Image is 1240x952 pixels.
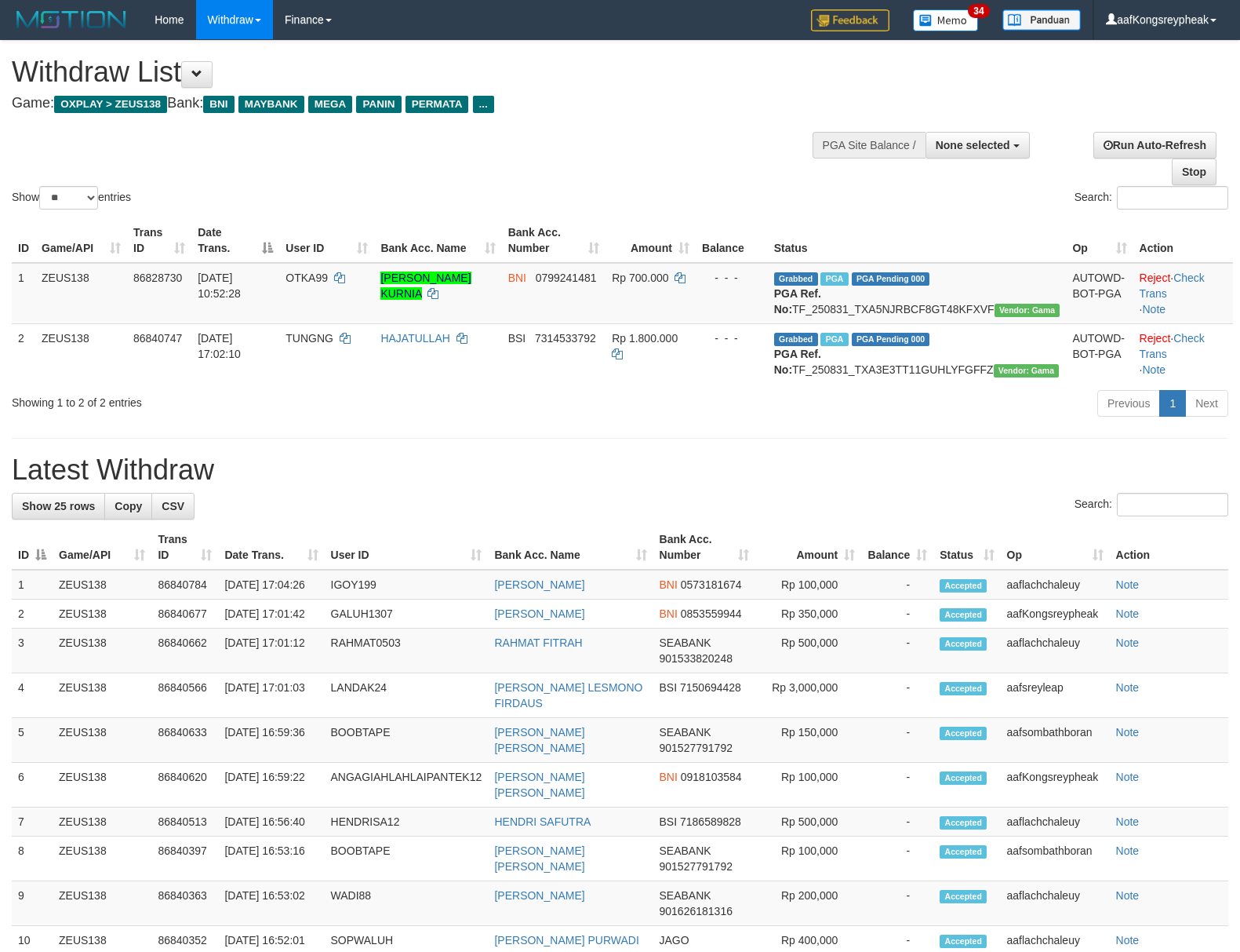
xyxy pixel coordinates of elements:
[325,837,489,881] td: BOOBTAPE
[151,629,218,673] td: 86840662
[940,637,987,651] span: Accepted
[325,525,489,570] th: User ID: activate to sort column ascending
[494,636,582,649] a: RAHMAT FITRAH
[861,837,933,881] td: -
[768,218,1067,263] th: Status
[1066,263,1133,324] td: AUTOWD-BOT-PGA
[218,673,324,718] td: [DATE] 17:01:03
[1066,218,1133,263] th: Op: activate to sort column ascending
[12,218,35,263] th: ID
[696,218,768,263] th: Balance
[405,96,469,113] span: PERMATA
[995,304,1060,317] span: Vendor URL: https://trx31.1velocity.biz
[1116,844,1140,857] a: Note
[940,845,987,859] span: Accepted
[1140,272,1205,300] a: Check Trans
[356,96,401,113] span: PANIN
[35,218,127,263] th: Game/API: activate to sort column ascending
[774,333,818,346] span: Grabbed
[12,454,1228,486] h1: Latest Withdraw
[660,771,678,783] span: BNI
[861,808,933,837] td: -
[680,681,741,694] span: Copy 7150694428 to clipboard
[12,808,53,837] td: 7
[12,493,105,520] a: Show 25 rows
[12,629,53,673] td: 3
[151,525,218,570] th: Trans ID: activate to sort column ascending
[940,682,987,695] span: Accepted
[1001,570,1110,600] td: aaflachchaleuy
[1185,390,1228,417] a: Next
[494,726,584,754] a: [PERSON_NAME] [PERSON_NAME]
[774,272,818,286] span: Grabbed
[151,763,218,808] td: 86840620
[605,218,696,263] th: Amount: activate to sort column ascending
[702,270,762,286] div: - - -
[133,332,182,345] span: 86840747
[53,881,151,926] td: ZEUS138
[494,889,584,902] a: [PERSON_NAME]
[488,525,653,570] th: Bank Acc. Name: activate to sort column ascending
[755,600,861,629] td: Rp 350,000
[203,96,234,113] span: BNI
[325,570,489,600] td: IGOY199
[813,132,925,159] div: PGA Site Balance /
[1172,159,1216,185] a: Stop
[612,332,678,345] span: Rp 1.800.000
[1001,881,1110,926] td: aaflachchaleuy
[22,500,95,512] span: Show 25 rows
[1116,578,1140,591] a: Note
[12,525,53,570] th: ID: activate to sort column descending
[660,652,733,665] span: Copy 901533820248 to clipboard
[151,718,218,763] td: 86840633
[660,636,711,649] span: SEABANK
[755,525,861,570] th: Amount: activate to sort column ascending
[151,808,218,837] td: 86840513
[852,272,930,286] span: PGA Pending
[218,808,324,837] td: [DATE] 16:56:40
[660,889,711,902] span: SEABANK
[755,763,861,808] td: Rp 100,000
[494,681,642,709] a: [PERSON_NAME] LESMONO FIRDAUS
[374,218,501,263] th: Bank Acc. Name: activate to sort column ascending
[151,673,218,718] td: 86840566
[380,272,471,300] a: [PERSON_NAME] KURNIA
[768,323,1067,384] td: TF_250831_TXA3E3TT11GUHLYFGFFZ
[1140,332,1205,360] a: Check Trans
[12,8,131,31] img: MOTION_logo.png
[660,681,678,694] span: BSI
[151,493,195,520] a: CSV
[755,570,861,600] td: Rp 100,000
[1116,815,1140,828] a: Note
[104,493,152,520] a: Copy
[1110,525,1228,570] th: Action
[198,332,241,360] span: [DATE] 17:02:10
[12,388,505,410] div: Showing 1 to 2 of 2 entries
[151,570,218,600] td: 86840784
[151,881,218,926] td: 86840363
[494,607,584,620] a: [PERSON_NAME]
[218,629,324,673] td: [DATE] 17:01:12
[1116,607,1140,620] a: Note
[660,726,711,739] span: SEABANK
[12,96,811,111] h4: Game: Bank:
[191,218,279,263] th: Date Trans.: activate to sort column descending
[1133,263,1233,324] td: · ·
[1066,323,1133,384] td: AUTOWD-BOT-PGA
[1133,218,1233,263] th: Action
[535,332,596,345] span: Copy 7314533792 to clipboard
[12,837,53,881] td: 8
[12,263,35,324] td: 1
[994,364,1060,378] span: Vendor URL: https://trx31.1velocity.biz
[1116,681,1140,694] a: Note
[325,629,489,673] td: RAHMAT0503
[1001,600,1110,629] td: aafKongsreypheak
[39,186,98,210] select: Showentries
[820,272,848,286] span: Marked by aafsreyleap
[1116,771,1140,783] a: Note
[1075,493,1228,516] label: Search:
[325,673,489,718] td: LANDAK24
[820,333,848,346] span: Marked by aafsreyleap
[151,600,218,629] td: 86840677
[861,718,933,763] td: -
